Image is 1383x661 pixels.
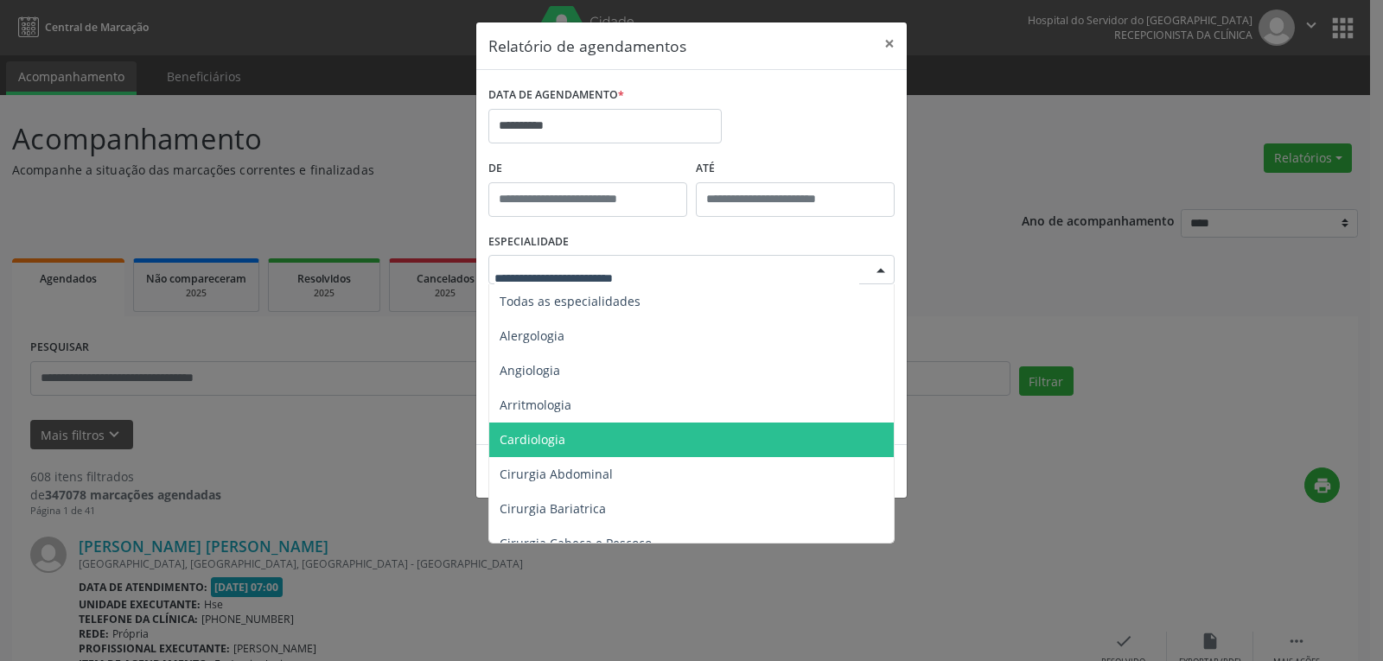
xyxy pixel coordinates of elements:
[488,156,687,182] label: De
[500,293,641,309] span: Todas as especialidades
[500,397,571,413] span: Arritmologia
[500,362,560,378] span: Angiologia
[872,22,907,65] button: Close
[488,35,686,57] h5: Relatório de agendamentos
[488,82,624,109] label: DATA DE AGENDAMENTO
[696,156,895,182] label: ATÉ
[500,466,613,482] span: Cirurgia Abdominal
[500,327,564,344] span: Alergologia
[488,229,569,256] label: ESPECIALIDADE
[500,535,652,551] span: Cirurgia Cabeça e Pescoço
[500,500,606,517] span: Cirurgia Bariatrica
[500,431,565,448] span: Cardiologia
